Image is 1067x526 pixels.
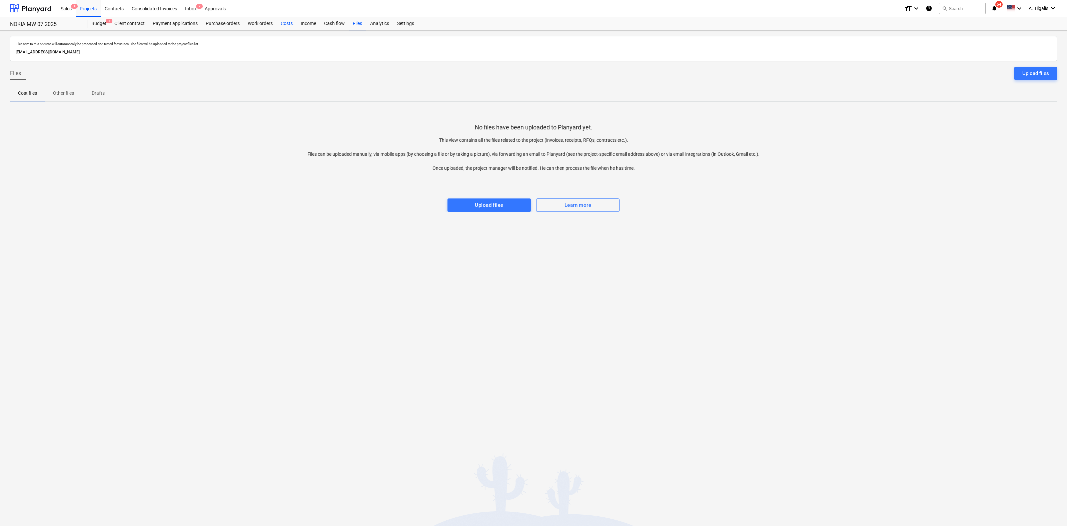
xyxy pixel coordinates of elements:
span: 4 [71,4,78,9]
div: Upload files [1022,69,1049,78]
i: Knowledge base [926,4,932,12]
a: Files [349,17,366,30]
a: Payment applications [149,17,202,30]
a: Analytics [366,17,393,30]
p: Drafts [90,90,106,97]
i: keyboard_arrow_down [1015,4,1023,12]
span: Files [10,69,21,77]
a: Budget1 [87,17,110,30]
span: 2 [196,4,203,9]
a: Settings [393,17,418,30]
i: notifications [991,4,998,12]
p: Other files [53,90,74,97]
button: Upload files [447,198,531,212]
a: Work orders [244,17,277,30]
div: Upload files [475,201,503,209]
span: search [942,6,947,11]
p: [EMAIL_ADDRESS][DOMAIN_NAME] [16,49,1051,56]
a: Cash flow [320,17,349,30]
button: Upload files [1014,67,1057,80]
a: Client contract [110,17,149,30]
div: Budget [87,17,110,30]
p: This view contains all the files related to the project (invoices, receipts, RFQs, contracts etc.... [272,137,795,172]
p: Cost files [18,90,37,97]
span: 64 [995,1,1003,8]
p: Files sent to this address will automatically be processed and tested for viruses. The files will... [16,42,1051,46]
a: Purchase orders [202,17,244,30]
a: Costs [277,17,297,30]
iframe: Chat Widget [1034,494,1067,526]
span: A. Tilgalis [1029,6,1048,11]
div: Learn more [565,201,591,209]
i: format_size [904,4,912,12]
a: Income [297,17,320,30]
i: keyboard_arrow_down [1049,4,1057,12]
button: Learn more [536,198,620,212]
p: No files have been uploaded to Planyard yet. [475,123,593,131]
div: NOKIA MW 07.2025 [10,21,79,28]
button: Search [939,3,986,14]
span: 1 [106,19,112,23]
i: keyboard_arrow_down [912,4,920,12]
